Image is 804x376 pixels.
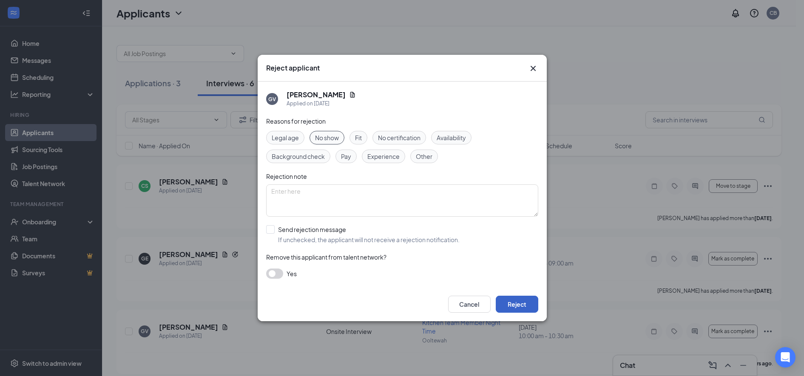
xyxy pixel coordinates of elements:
span: Legal age [272,133,299,142]
div: GV [268,96,276,103]
span: Fit [355,133,362,142]
button: Close [528,63,538,74]
span: Background check [272,152,325,161]
span: No certification [378,133,420,142]
span: Experience [367,152,400,161]
span: Reasons for rejection [266,117,326,125]
span: Remove this applicant from talent network? [266,253,386,261]
div: Applied on [DATE] [287,99,356,108]
div: Open Intercom Messenger [775,347,795,368]
svg: Cross [528,63,538,74]
span: Rejection note [266,172,307,180]
span: No show [315,133,339,142]
span: Pay [341,152,351,161]
button: Cancel [448,296,491,313]
svg: Document [349,91,356,98]
span: Availability [437,133,466,142]
button: Reject [496,296,538,313]
span: Other [416,152,432,161]
h3: Reject applicant [266,63,320,73]
span: Yes [287,269,297,279]
h5: [PERSON_NAME] [287,90,346,99]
